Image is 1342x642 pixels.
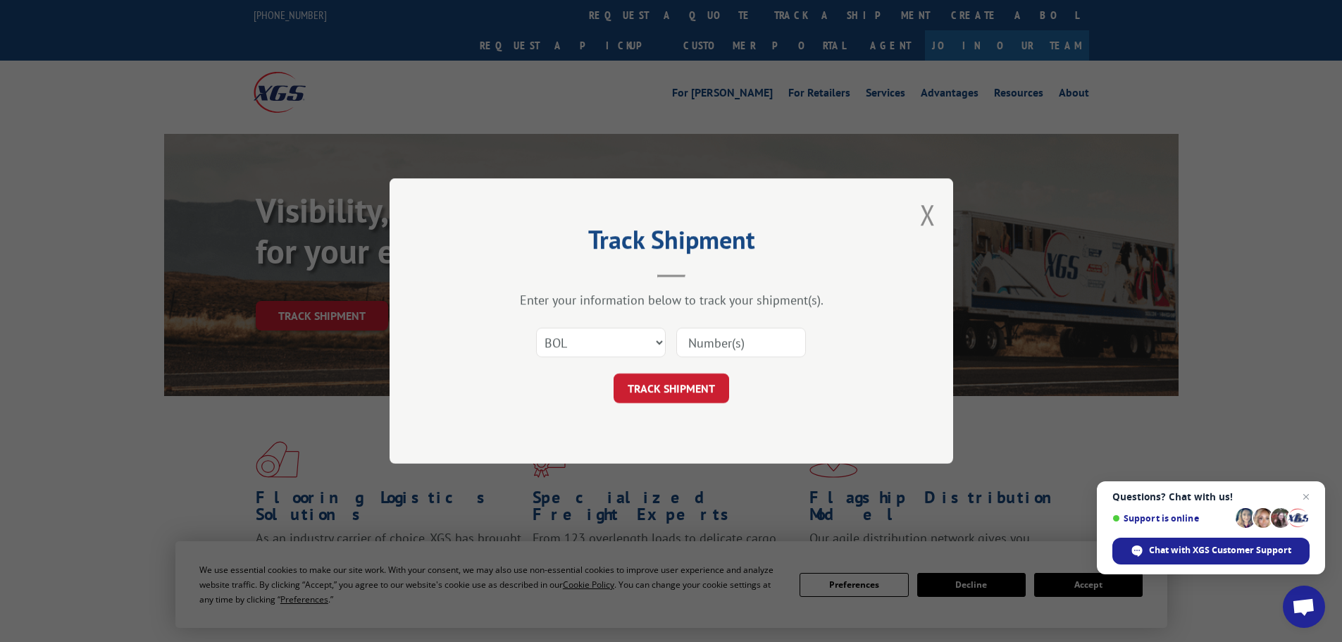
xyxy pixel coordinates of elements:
[1283,586,1325,628] div: Open chat
[1112,513,1231,524] span: Support is online
[460,230,883,257] h2: Track Shipment
[614,374,729,403] button: TRACK SHIPMENT
[460,292,883,308] div: Enter your information below to track your shipment(s).
[920,196,936,233] button: Close modal
[676,328,806,357] input: Number(s)
[1112,538,1310,564] div: Chat with XGS Customer Support
[1298,488,1315,505] span: Close chat
[1112,491,1310,502] span: Questions? Chat with us!
[1149,544,1291,557] span: Chat with XGS Customer Support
